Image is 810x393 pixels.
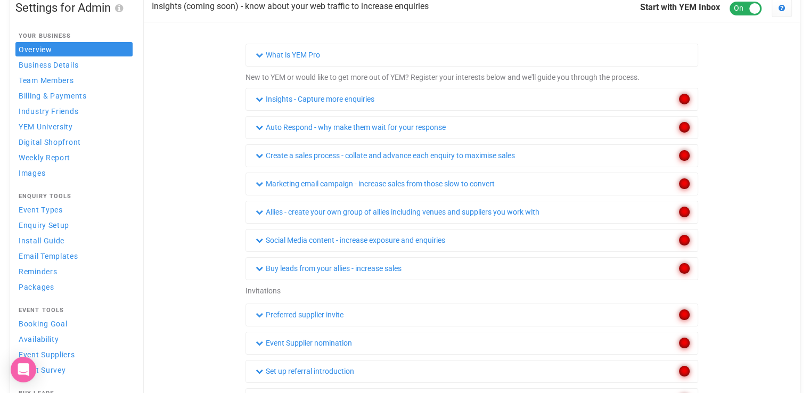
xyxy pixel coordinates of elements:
[246,72,640,83] p: New to YEM or would like to get more out of YEM? Register your interests below and we'll guide yo...
[246,285,698,296] div: Invitations
[15,280,133,294] a: Packages
[19,307,129,314] h4: Event Tools
[19,33,129,39] h4: Your Business
[19,252,78,260] span: Email Templates
[15,73,133,87] a: Team Members
[15,249,133,263] a: Email Templates
[15,218,133,232] a: Enquiry Setup
[19,350,75,359] span: Event Suppliers
[15,363,133,377] a: Event Survey
[19,45,52,54] span: Overview
[15,42,133,56] a: Overview
[254,234,447,246] a: Social Media content - increase exposure and enquiries
[15,264,133,279] a: Reminders
[19,366,66,374] span: Event Survey
[19,283,54,291] span: Packages
[15,347,133,362] a: Event Suppliers
[152,2,429,11] h2: Insights (coming soon) - know about your web traffic to increase enquiries
[19,92,87,100] span: Billing & Payments
[15,166,133,180] a: Images
[19,61,78,69] span: Business Details
[19,153,70,162] span: Weekly Report
[15,104,133,118] a: Industry Friends
[15,119,133,134] a: YEM University
[19,122,73,131] span: YEM University
[254,178,496,190] a: Marketing email campaign - increase sales from those slow to convert
[15,233,133,248] a: Install Guide
[19,267,57,276] span: Reminders
[15,202,133,217] a: Event Types
[15,135,133,149] a: Digital Shopfront
[254,365,356,377] a: Set up referral introduction
[19,236,64,245] span: Install Guide
[254,49,322,61] a: What is YEM Pro
[19,193,129,200] h4: Enquiry Tools
[254,263,403,274] a: Buy leads from your allies - increase sales
[640,2,762,14] legend: Start with YEM Inbox
[254,337,354,349] a: Event Supplier nomination
[15,332,133,346] a: Availability
[19,206,63,214] span: Event Types
[254,206,541,218] a: Allies - create your own group of allies including venues and suppliers you work with
[19,138,81,146] span: Digital Shopfront
[19,169,45,177] span: Images
[19,76,73,85] span: Team Members
[15,2,133,14] h1: Settings for Admin
[254,309,345,321] a: Preferred supplier invite
[254,121,447,133] a: Auto Respond - why make them wait for your response
[15,150,133,165] a: Weekly Report
[15,316,133,331] a: Booking Goal
[19,335,59,343] span: Availability
[19,320,67,328] span: Booking Goal
[15,88,133,103] a: Billing & Payments
[19,221,69,230] span: Enquiry Setup
[254,150,517,161] a: Create a sales process - collate and advance each enquiry to maximise sales
[11,357,36,382] div: Open Intercom Messenger
[15,58,133,72] a: Business Details
[254,93,376,105] a: Insights - Capture more enquiries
